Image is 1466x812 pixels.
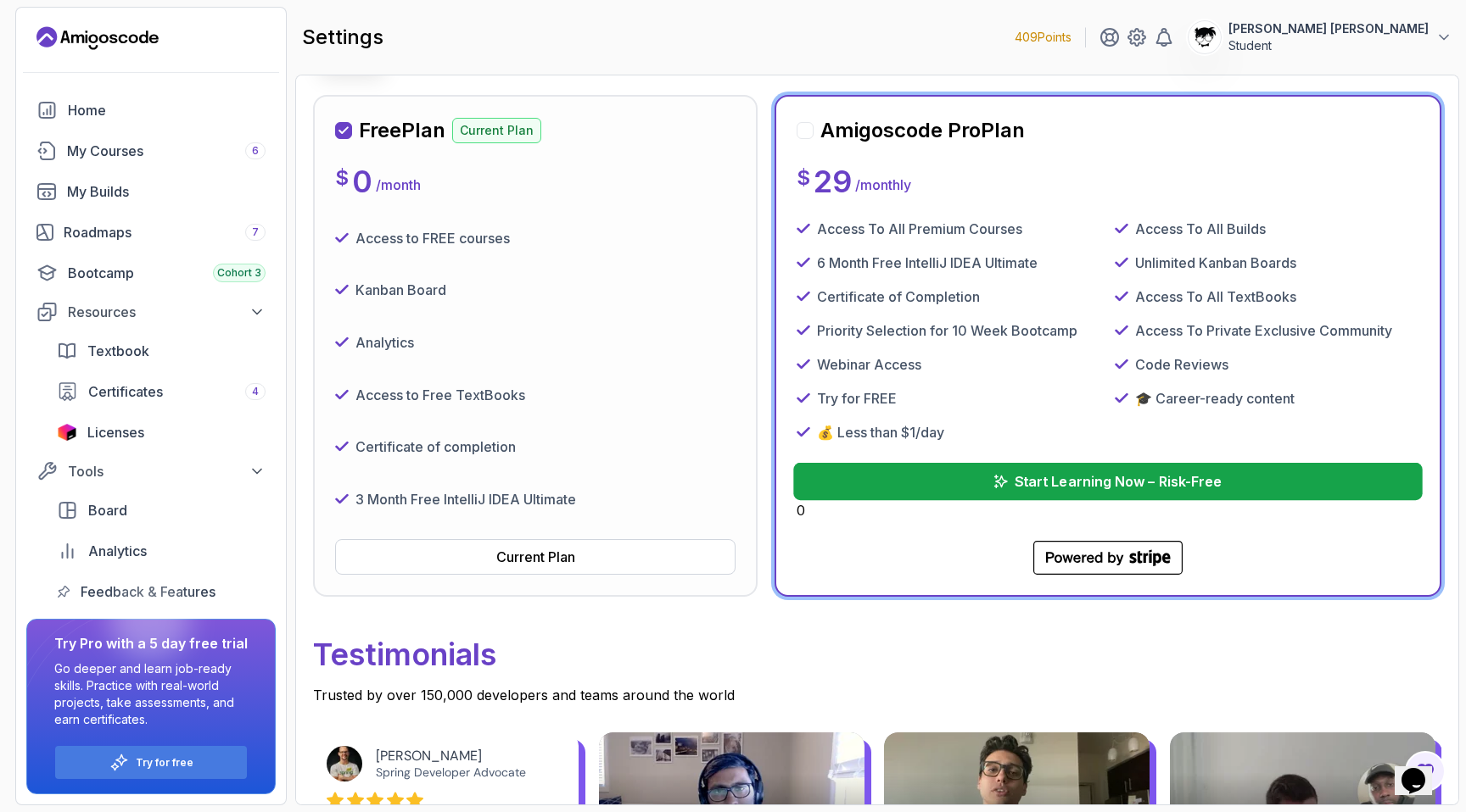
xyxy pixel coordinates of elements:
[68,100,266,120] div: Home
[26,256,276,290] a: bootcamp
[252,144,259,158] span: 6
[335,539,736,575] button: Current Plan
[136,756,193,770] a: Try for free
[54,745,248,780] button: Try for free
[817,388,897,409] p: Try for FREE
[1228,37,1429,54] p: Student
[352,164,372,198] p: 0
[355,228,510,248] p: Access to FREE courses
[47,534,276,568] a: analytics
[817,219,1022,239] p: Access To All Premium Courses
[217,266,261,280] span: Cohort 3
[26,215,276,249] a: roadmaps
[1228,20,1429,37] p: [PERSON_NAME] [PERSON_NAME]
[355,280,446,300] p: Kanban Board
[855,175,911,195] p: / monthly
[1135,286,1296,307] p: Access To All TextBooks
[817,253,1038,273] p: 6 Month Free IntelliJ IDEA Ultimate
[313,685,1441,705] p: Trusted by over 150,000 developers and teams around the world
[252,225,259,239] span: 7
[817,422,944,442] p: 💰 Less than $1/day
[26,134,276,168] a: courses
[47,415,276,449] a: licenses
[81,581,215,602] span: Feedback & Features
[26,297,276,327] button: Resources
[47,375,276,409] a: certificates
[1135,219,1266,239] p: Access To All Builds
[817,286,980,307] p: Certificate of Completion
[313,624,1441,685] p: Testimonials
[67,141,266,161] div: My Courses
[355,385,525,405] p: Access to Free TextBooks
[335,164,349,192] p: $
[327,746,362,781] img: Josh Long avatar
[820,117,1025,144] h2: Amigoscode Pro Plan
[817,354,921,375] p: Webinar Access
[1015,29,1072,46] p: 409 Points
[54,660,248,728] p: Go deeper and learn job-ready skills. Practice with real-world projects, take assessments, and ea...
[47,334,276,368] a: textbook
[68,302,266,322] div: Resources
[817,320,1077,341] p: Priority Selection for 10 Week Bootcamp
[1188,20,1452,54] button: user profile image[PERSON_NAME] [PERSON_NAME]Student
[797,463,1419,520] div: 0
[67,181,266,202] div: My Builds
[68,461,266,481] div: Tools
[1189,21,1221,53] img: user profile image
[376,175,421,195] p: / month
[376,748,551,765] div: [PERSON_NAME]
[26,456,276,487] button: Tools
[814,164,852,198] p: 29
[88,381,163,402] span: Certificates
[359,117,445,144] h2: Free Plan
[1135,354,1228,375] p: Code Reviews
[496,547,575,567] div: Current Plan
[797,164,810,192] p: $
[252,385,259,398] span: 4
[355,332,414,353] p: Analytics
[793,463,1422,500] button: Start Learning Now – Risk-Free
[88,500,127,520] span: Board
[36,25,159,52] a: Landing page
[47,575,276,609] a: feedback
[1135,320,1392,341] p: Access To Private Exclusive Community
[1395,744,1449,795] iframe: chat widget
[376,765,526,780] a: Spring Developer Advocate
[1135,253,1296,273] p: Unlimited Kanban Boards
[355,489,576,509] p: 3 Month Free IntelliJ IDEA Ultimate
[1015,471,1222,492] p: Start Learning Now – Risk-Free
[452,118,541,143] p: Current Plan
[64,222,266,242] div: Roadmaps
[26,93,276,127] a: home
[47,493,276,527] a: board
[87,422,144,442] span: Licenses
[355,437,516,457] p: Certificate of completion
[26,175,276,209] a: builds
[68,263,266,283] div: Bootcamp
[88,541,147,561] span: Analytics
[87,341,149,361] span: Textbook
[1135,388,1295,409] p: 🎓 Career-ready content
[302,24,383,51] h2: settings
[57,424,77,441] img: jetbrains icon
